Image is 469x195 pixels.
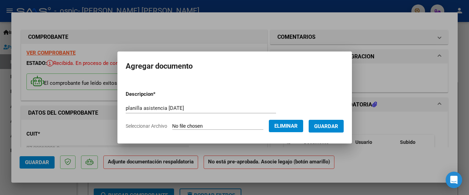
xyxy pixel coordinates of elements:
[314,123,338,129] span: Guardar
[126,90,191,98] p: Descripcion
[309,120,344,133] button: Guardar
[446,172,462,188] div: Open Intercom Messenger
[269,120,303,132] button: Eliminar
[274,123,298,129] span: Eliminar
[126,60,344,73] h2: Agregar documento
[126,123,167,129] span: Seleccionar Archivo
